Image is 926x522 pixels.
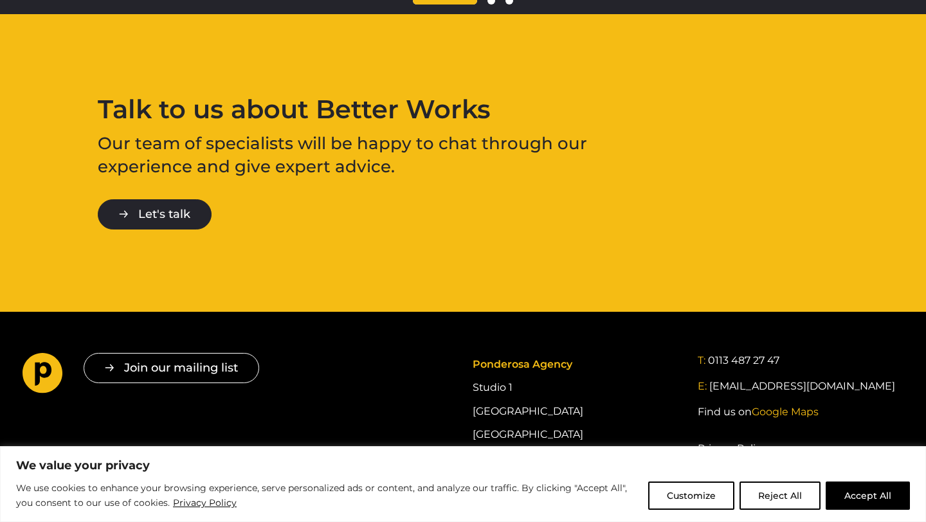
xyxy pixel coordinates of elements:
button: Reject All [740,482,821,510]
a: Privacy Policy [698,440,767,457]
a: Let's talk [98,199,212,230]
h2: Talk to us about Better Works [98,96,604,122]
span: Ponderosa Agency [473,358,572,370]
span: T: [698,354,705,366]
button: Join our mailing list [84,353,259,383]
div: Studio 1 [GEOGRAPHIC_DATA] [GEOGRAPHIC_DATA] [GEOGRAPHIC_DATA] LS2 7BL [473,353,678,494]
a: Find us onGoogle Maps [698,404,819,420]
a: Go to homepage [23,353,63,398]
span: Google Maps [752,406,819,418]
a: 0113 487 27 47 [708,353,779,368]
a: Privacy Policy [172,495,237,510]
button: Customize [648,482,734,510]
p: We use cookies to enhance your browsing experience, serve personalized ads or content, and analyz... [16,481,639,511]
span: E: [698,380,707,392]
p: Our team of specialists will be happy to chat through our experience and give expert advice. [98,132,604,179]
button: Accept All [826,482,910,510]
p: We value your privacy [16,458,910,473]
a: [EMAIL_ADDRESS][DOMAIN_NAME] [709,379,895,394]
